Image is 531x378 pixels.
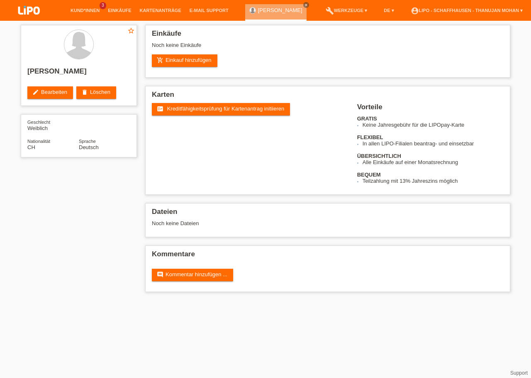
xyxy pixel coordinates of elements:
[157,106,163,112] i: fact_check
[152,54,217,67] a: add_shopping_cartEinkauf hinzufügen
[66,8,104,13] a: Kund*innen
[100,2,106,9] span: 3
[152,29,504,42] h2: Einkäufe
[258,7,302,13] a: [PERSON_NAME]
[304,3,308,7] i: close
[152,208,504,220] h2: Dateien
[127,27,135,36] a: star_border
[152,250,504,263] h2: Kommentare
[32,89,39,96] i: edit
[322,8,372,13] a: buildWerkzeuge ▾
[185,8,233,13] a: E-Mail Support
[152,103,290,115] a: fact_check Kreditfähigkeitsprüfung für Kartenantrag initiieren
[152,42,504,54] div: Noch keine Einkäufe
[380,8,398,13] a: DE ▾
[157,271,163,278] i: comment
[8,17,50,23] a: LIPO pay
[157,57,163,64] i: add_shopping_cart
[357,103,504,115] h2: Vorteile
[407,8,527,13] a: account_circleLIPO - Schaffhausen - Thanujan Mohan ▾
[76,86,116,99] a: deleteLöschen
[357,134,383,140] b: FLEXIBEL
[27,120,50,125] span: Geschlecht
[363,140,504,147] li: In allen LIPO-Filialen beantrag- und einsetzbar
[363,178,504,184] li: Teilzahlung mit 13% Jahreszins möglich
[27,86,73,99] a: editBearbeiten
[357,172,381,178] b: BEQUEM
[79,144,99,150] span: Deutsch
[152,220,405,226] div: Noch keine Dateien
[510,370,528,376] a: Support
[152,91,504,103] h2: Karten
[303,2,309,8] a: close
[136,8,185,13] a: Kartenanträge
[127,27,135,34] i: star_border
[363,122,504,128] li: Keine Jahresgebühr für die LIPOpay-Karte
[152,269,233,281] a: commentKommentar hinzufügen ...
[411,7,419,15] i: account_circle
[104,8,135,13] a: Einkäufe
[79,139,96,144] span: Sprache
[326,7,334,15] i: build
[167,106,285,112] span: Kreditfähigkeitsprüfung für Kartenantrag initiieren
[81,89,88,96] i: delete
[357,153,401,159] b: ÜBERSICHTLICH
[27,144,35,150] span: Schweiz
[27,139,50,144] span: Nationalität
[27,67,130,80] h2: [PERSON_NAME]
[357,115,377,122] b: GRATIS
[27,119,79,131] div: Weiblich
[363,159,504,165] li: Alle Einkäufe auf einer Monatsrechnung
